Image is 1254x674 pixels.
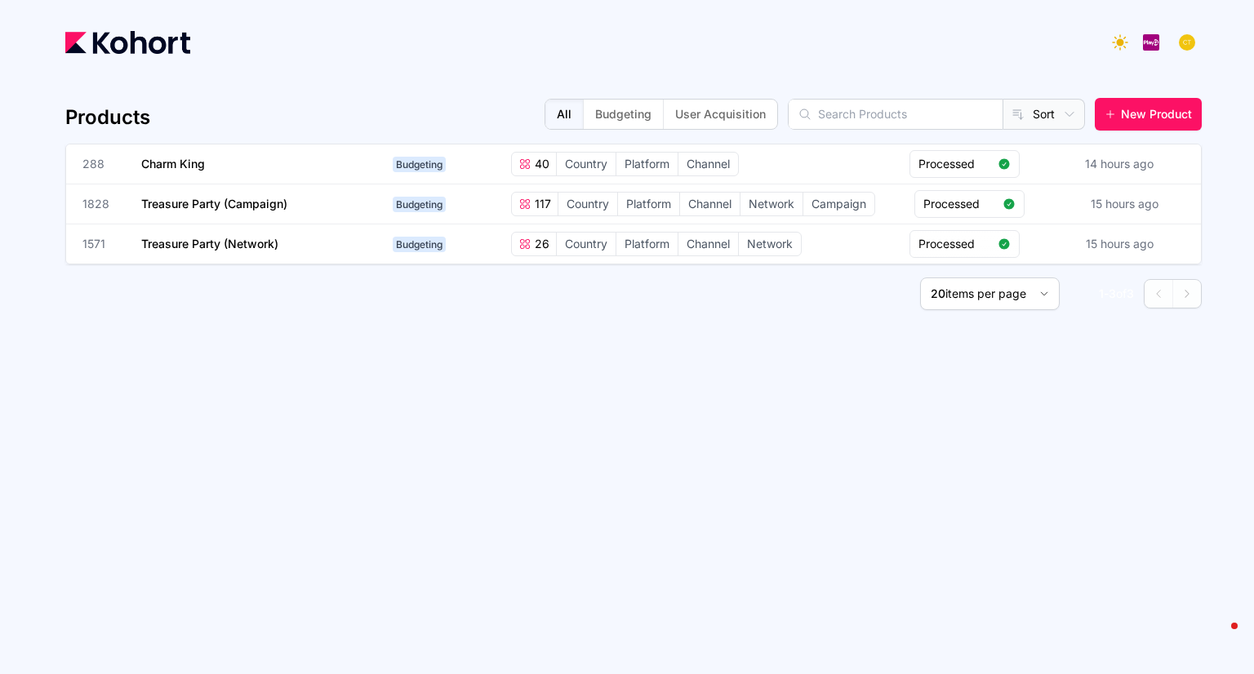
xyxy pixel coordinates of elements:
[739,233,801,255] span: Network
[1104,286,1109,300] span: -
[680,193,740,215] span: Channel
[616,233,678,255] span: Platform
[558,193,617,215] span: Country
[1033,106,1055,122] span: Sort
[931,286,945,300] span: 20
[82,196,122,212] span: 1828
[393,237,446,252] span: Budgeting
[141,157,205,171] span: Charm King
[393,157,446,172] span: Budgeting
[945,286,1026,300] span: items per page
[557,153,616,175] span: Country
[616,153,678,175] span: Platform
[65,104,150,131] h4: Products
[923,196,996,212] span: Processed
[82,156,122,172] span: 288
[1121,106,1192,122] span: New Product
[678,153,738,175] span: Channel
[545,100,583,129] button: All
[1116,286,1127,300] span: of
[1109,286,1116,300] span: 3
[789,100,1003,129] input: Search Products
[663,100,777,129] button: User Acquisition
[678,233,738,255] span: Channel
[1082,153,1157,175] div: 14 hours ago
[531,236,549,252] span: 26
[141,197,287,211] span: Treasure Party (Campaign)
[1198,619,1238,658] iframe: Intercom live chat
[1095,98,1202,131] button: New Product
[141,237,278,251] span: Treasure Party (Network)
[531,156,549,172] span: 40
[920,277,1060,310] button: 20items per page
[1143,34,1159,51] img: logo_PlayQ_20230721100321046856.png
[531,196,551,212] span: 117
[1087,193,1162,215] div: 15 hours ago
[918,156,991,172] span: Processed
[1083,233,1157,255] div: 15 hours ago
[583,100,663,129] button: Budgeting
[393,197,446,212] span: Budgeting
[1099,286,1104,300] span: 1
[918,236,991,252] span: Processed
[740,193,803,215] span: Network
[557,233,616,255] span: Country
[1127,286,1134,300] span: 3
[82,236,122,252] span: 1571
[803,193,874,215] span: Campaign
[618,193,679,215] span: Platform
[65,31,190,54] img: Kohort logo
